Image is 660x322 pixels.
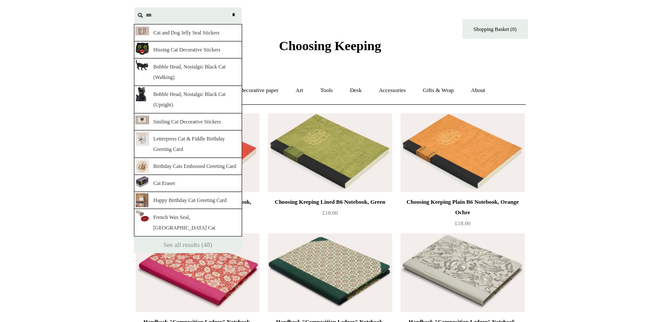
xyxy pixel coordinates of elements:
a: French Wax Seal, [GEOGRAPHIC_DATA] Cat [134,209,242,236]
img: Choosing Keeping Lined B6 Notebook, Green [268,113,392,192]
a: Cat and Dog Jelly Seal Stickers [134,24,242,41]
a: Choosing Keeping Lined B6 Notebook, Green £18.00 [268,197,392,233]
span: £18.00 [455,220,471,226]
img: eSEbK90FDX6cg27yqVsfNt3RLc5pL2dm30XslFXowa4_thumb.png [135,158,149,177]
img: CopyrightChoosingKepeingBSMarch20221705717058RT_thumb.jpg [135,27,149,35]
a: Happy Birthday Cat Greeting Card [134,192,242,209]
a: About [463,79,493,102]
div: Choosing Keeping Plain B6 Notebook, Orange Ochre [403,197,522,218]
img: cpsmj5zSFa_yFha80lyaPEptolmlxSpp8bFVeY1Qheo_thumb.png [135,131,149,150]
a: Choosing Keeping [279,45,381,51]
a: Decorative paper [232,79,286,102]
a: Accessories [371,79,414,102]
span: £18.00 [322,209,338,216]
img: dWEafXERHG6gtDhdIQJifXbK1jtdyG7QaDvxApXQtWQ_thumb.png [135,86,149,108]
img: Eexu3qdbSQJ7cgCmzG_QDTqiyx3R744JA0NTq0bMgEs_thumb.png [135,175,149,188]
a: Art [288,79,311,102]
a: Bobble Head, Nostalgic Black Cat (Upright) [134,86,242,113]
img: BsU75WKMKHN_B-iRFNdYLEsRGz9EUrPTtvZnwjAr0S4_thumb.png [135,192,149,212]
a: Smiling Cat Decorative Stickers [134,113,242,130]
a: See all results (48) [134,236,242,253]
a: Desk [342,79,369,102]
a: Letterpress Cat & Fiddle Birthday Greeting Card [134,130,242,158]
a: Gifts & Wrap [415,79,462,102]
a: Choosing Keeping Plain B6 Notebook, Orange Ochre £18.00 [400,197,524,233]
img: 9VA5cgCa0yt19arz2iW6Oka6PZyfPAfwHEPtZODjWkM_thumb.png [135,42,149,55]
a: Hardback "Composition Ledger" Notebook, Post-War Floral Hardback "Composition Ledger" Notebook, P... [136,233,260,312]
a: Shopping Basket (0) [462,19,528,39]
a: Hardback "Composition Ledger" Notebook, Floral Tile Hardback "Composition Ledger" Notebook, Flora... [268,233,392,312]
img: qtQvyOQy95GDujGo66H2m473Jym9y59KxOUXW_8A9Ek_thumb.png [135,209,149,222]
a: Hardback "Composition Ledger" Notebook, Zodiac Hardback "Composition Ledger" Notebook, Zodiac [400,233,524,312]
span: Choosing Keeping [279,38,381,53]
img: Hardback "Composition Ledger" Notebook, Floral Tile [268,233,392,312]
img: Net5PNlhucBIkITL2dcEpnhZXKL3vFellj6c_Zf1KZ4_thumb.png [135,59,149,71]
img: Hardback "Composition Ledger" Notebook, Post-War Floral [136,233,260,312]
img: CopyrightChoosingKeeping20210205CatWithBowLabels_thumb.jpg [135,116,149,124]
a: Tools [312,79,341,102]
a: Choosing Keeping Plain B6 Notebook, Orange Ochre Choosing Keeping Plain B6 Notebook, Orange Ochre [400,113,524,192]
a: Birthday Cats Embossed Greeting Card [134,158,242,175]
a: Bobble Head, Nostalgic Black Cat (Walking) [134,58,242,86]
div: Choosing Keeping Lined B6 Notebook, Green [270,197,390,207]
a: Cat Eraser [134,175,242,192]
a: Hissing Cat Decorative Stickers [134,41,242,58]
a: Choosing Keeping Lined B6 Notebook, Green Choosing Keeping Lined B6 Notebook, Green [268,113,392,192]
img: Hardback "Composition Ledger" Notebook, Zodiac [400,233,524,312]
img: Choosing Keeping Plain B6 Notebook, Orange Ochre [400,113,524,192]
